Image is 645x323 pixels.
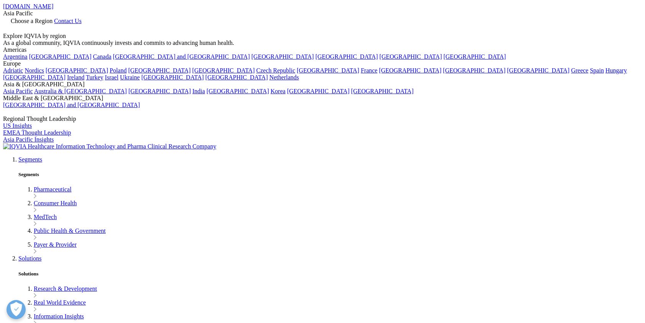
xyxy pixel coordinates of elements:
a: Consumer Health [34,200,77,206]
a: [GEOGRAPHIC_DATA] [141,74,204,81]
a: Solutions [18,255,41,262]
a: EMEA Thought Leadership [3,129,71,136]
a: [GEOGRAPHIC_DATA] [443,67,506,74]
h5: Segments [18,171,642,178]
a: Poland [110,67,126,74]
a: [GEOGRAPHIC_DATA] [206,88,269,94]
a: Research & Development [34,285,97,292]
a: [GEOGRAPHIC_DATA] [380,53,442,60]
span: Choose a Region [11,18,52,24]
h5: Solutions [18,271,642,277]
div: Regional Thought Leadership [3,115,642,122]
div: Middle East & [GEOGRAPHIC_DATA] [3,95,642,102]
img: IQVIA Healthcare Information Technology and Pharma Clinical Research Company [3,143,216,150]
a: [GEOGRAPHIC_DATA] [128,88,191,94]
div: Americas [3,46,642,53]
a: [GEOGRAPHIC_DATA] [297,67,359,74]
a: India [192,88,205,94]
div: Europe [3,60,642,67]
a: Contact Us [54,18,82,24]
a: Israel [105,74,119,81]
button: Open Preferences [7,300,26,319]
a: US Insights [3,122,32,129]
a: Segments [18,156,42,163]
a: Asia Pacific Insights [3,136,54,143]
a: Netherlands [269,74,299,81]
a: [GEOGRAPHIC_DATA] [251,53,314,60]
a: Payer & Provider [34,241,77,248]
a: Canada [93,53,111,60]
a: Hungary [606,67,627,74]
a: [GEOGRAPHIC_DATA] [205,74,268,81]
a: [GEOGRAPHIC_DATA] and [GEOGRAPHIC_DATA] [3,102,140,108]
a: Korea [270,88,285,94]
a: Greece [571,67,588,74]
div: As a global community, IQVIA continuously invests and commits to advancing human health. [3,40,642,46]
a: Argentina [3,53,28,60]
a: Adriatic [3,67,23,74]
a: France [361,67,378,74]
a: Turkey [86,74,103,81]
a: Information Insights [34,313,84,320]
a: [GEOGRAPHIC_DATA] [444,53,506,60]
a: Pharmaceutical [34,186,72,193]
a: Ukraine [120,74,140,81]
a: [GEOGRAPHIC_DATA] [29,53,92,60]
a: Australia & [GEOGRAPHIC_DATA] [34,88,127,94]
a: [GEOGRAPHIC_DATA] [507,67,570,74]
a: Nordics [25,67,44,74]
a: [GEOGRAPHIC_DATA] and [GEOGRAPHIC_DATA] [113,53,250,60]
a: MedTech [34,214,57,220]
a: Czech Republic [256,67,295,74]
a: Real World Evidence [34,299,86,306]
a: Asia Pacific [3,88,33,94]
a: Ireland [67,74,84,81]
a: [GEOGRAPHIC_DATA] [351,88,414,94]
a: [GEOGRAPHIC_DATA] [192,67,255,74]
a: [DOMAIN_NAME] [3,3,54,10]
div: Asia & [GEOGRAPHIC_DATA] [3,81,642,88]
a: [GEOGRAPHIC_DATA] [287,88,349,94]
a: Public Health & Government [34,227,106,234]
a: [GEOGRAPHIC_DATA] [46,67,108,74]
div: Explore IQVIA by region [3,33,642,40]
div: Asia Pacific [3,10,642,17]
a: [GEOGRAPHIC_DATA] [128,67,191,74]
a: [GEOGRAPHIC_DATA] [315,53,378,60]
a: [GEOGRAPHIC_DATA] [379,67,441,74]
a: [GEOGRAPHIC_DATA] [3,74,65,81]
a: Spain [590,67,604,74]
